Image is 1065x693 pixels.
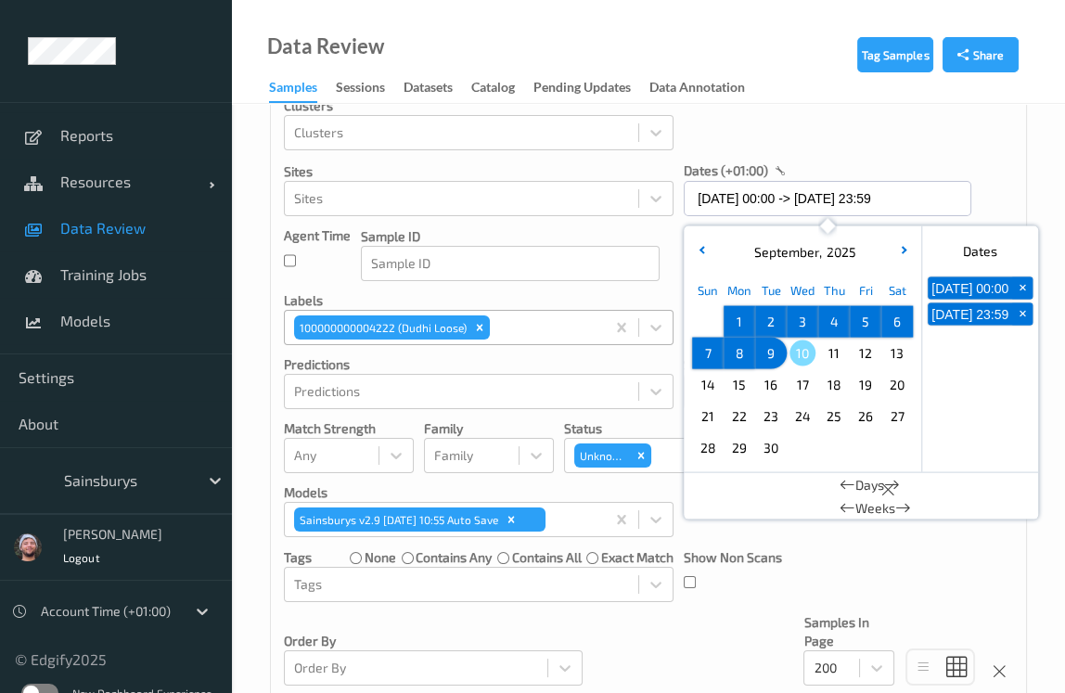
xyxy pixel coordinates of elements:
div: 100000000004222 (Dudhi Loose) [294,315,469,340]
div: Choose Wednesday September 24 of 2025 [787,401,818,432]
span: 1 [726,309,752,335]
span: + [1013,304,1033,324]
span: 12 [853,340,879,366]
p: Predictions [284,355,674,374]
span: 19 [853,372,879,398]
span: 22 [726,404,752,430]
div: Choose Tuesday September 16 of 2025 [755,369,787,401]
p: Agent Time [284,226,351,245]
p: Clusters [284,96,674,115]
div: Choose Sunday August 31 of 2025 [692,306,724,338]
div: Choose Thursday September 18 of 2025 [818,369,850,401]
span: 11 [821,340,847,366]
div: Choose Saturday September 27 of 2025 [881,401,913,432]
div: Choose Thursday September 11 of 2025 [818,338,850,369]
span: 27 [884,404,910,430]
label: contains all [512,548,582,567]
div: Choose Tuesday September 30 of 2025 [755,432,787,464]
div: Sessions [336,78,385,101]
span: 14 [695,372,721,398]
div: Choose Saturday September 13 of 2025 [881,338,913,369]
span: 4 [821,309,847,335]
span: Days [855,475,884,494]
p: labels [284,291,674,310]
div: Choose Sunday September 07 of 2025 [692,338,724,369]
label: none [365,548,396,567]
p: Show Non Scans [684,548,782,567]
button: + [1012,303,1033,326]
span: September [750,244,819,260]
p: Status [564,419,863,438]
div: Choose Monday September 29 of 2025 [724,432,755,464]
div: Remove Unknown [631,443,651,468]
div: Choose Friday September 05 of 2025 [850,306,881,338]
label: exact match [601,548,674,567]
div: Data Annotation [649,78,745,101]
div: Sainsburys v2.9 [DATE] 10:55 Auto Save [294,507,501,532]
span: 21 [695,404,721,430]
div: Choose Friday September 12 of 2025 [850,338,881,369]
a: Data Annotation [649,75,763,101]
button: [DATE] 23:59 [928,303,1012,326]
div: Choose Wednesday October 01 of 2025 [787,432,818,464]
div: Choose Friday September 26 of 2025 [850,401,881,432]
span: 7 [695,340,721,366]
button: + [1012,277,1033,300]
span: 2025 [822,244,856,260]
div: Choose Saturday September 06 of 2025 [881,306,913,338]
div: Choose Monday September 22 of 2025 [724,401,755,432]
div: Sun [692,275,724,306]
div: , [750,243,856,262]
div: Choose Sunday September 28 of 2025 [692,432,724,464]
div: Catalog [471,78,515,101]
span: 20 [884,372,910,398]
span: 5 [853,309,879,335]
div: Remove Sainsburys v2.9 2025-08-04 10:55 Auto Save [501,507,521,532]
span: 25 [821,404,847,430]
span: Weeks [855,498,895,517]
div: Choose Sunday September 14 of 2025 [692,369,724,401]
span: 3 [789,309,815,335]
div: Choose Tuesday September 09 of 2025 [755,338,787,369]
p: Tags [284,548,312,567]
button: [DATE] 00:00 [928,277,1012,300]
div: Choose Thursday September 25 of 2025 [818,401,850,432]
span: 16 [758,372,784,398]
div: Thu [818,275,850,306]
span: 2 [758,309,784,335]
div: Fri [850,275,881,306]
div: Choose Wednesday September 17 of 2025 [787,369,818,401]
div: Choose Thursday September 04 of 2025 [818,306,850,338]
div: Datasets [404,78,453,101]
p: dates (+01:00) [684,161,768,180]
p: Samples In Page [803,613,894,650]
div: Samples [269,78,317,103]
a: Catalog [471,75,533,101]
p: Order By [284,632,583,650]
a: Samples [269,75,336,103]
p: Match Strength [284,419,414,438]
div: Choose Monday September 08 of 2025 [724,338,755,369]
a: Pending Updates [533,75,649,101]
span: 13 [884,340,910,366]
div: Sat [881,275,913,306]
span: 9 [758,340,784,366]
span: + [1013,278,1033,298]
span: 10 [789,340,815,366]
p: Sample ID [361,227,660,246]
span: 23 [758,404,784,430]
span: 8 [726,340,752,366]
div: Choose Sunday September 21 of 2025 [692,401,724,432]
span: 29 [726,435,752,461]
span: 17 [789,372,815,398]
button: Tag Samples [857,37,933,72]
div: Choose Wednesday September 03 of 2025 [787,306,818,338]
span: 15 [726,372,752,398]
div: Dates [922,234,1038,269]
div: Choose Monday September 15 of 2025 [724,369,755,401]
div: Pending Updates [533,78,631,101]
div: Tue [755,275,787,306]
div: Choose Tuesday September 23 of 2025 [755,401,787,432]
span: 28 [695,435,721,461]
span: 30 [758,435,784,461]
